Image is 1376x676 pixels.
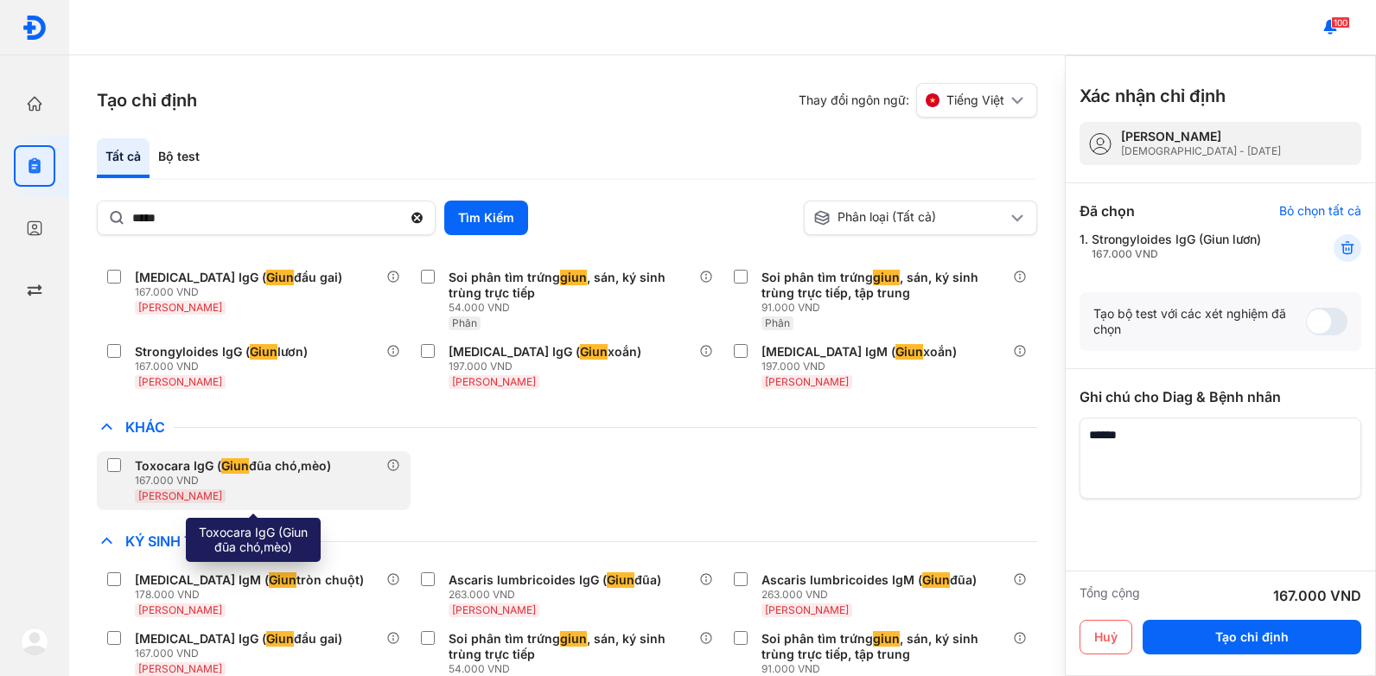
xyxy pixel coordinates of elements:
div: [MEDICAL_DATA] IgG ( đầu gai) [135,270,342,285]
button: Tìm Kiếm [444,201,528,235]
div: [MEDICAL_DATA] IgG ( đầu gai) [135,631,342,647]
div: 1. [1080,232,1291,261]
div: [MEDICAL_DATA] IgM ( tròn chuột) [135,572,364,588]
span: [PERSON_NAME] [452,375,536,388]
span: [PERSON_NAME] [765,603,849,616]
h3: Xác nhận chỉ định [1080,84,1226,108]
img: logo [22,15,48,41]
div: Tạo bộ test với các xét nghiệm đã chọn [1093,306,1306,337]
div: Bộ test [150,138,208,178]
span: [PERSON_NAME] [138,489,222,502]
span: giun [873,631,900,647]
div: 91.000 VND [761,662,1013,676]
div: Soi phân tìm trứng , sán, ký sinh trùng trực tiếp, tập trung [761,631,1006,662]
div: Bỏ chọn tất cả [1279,203,1361,219]
div: [DEMOGRAPHIC_DATA] - [DATE] [1121,144,1281,158]
span: [PERSON_NAME] [138,301,222,314]
div: 167.000 VND [1092,247,1261,261]
span: giun [560,631,587,647]
div: 197.000 VND [761,360,964,373]
div: Tổng cộng [1080,585,1140,606]
div: Đã chọn [1080,201,1135,221]
span: Giun [266,270,294,285]
div: Soi phân tìm trứng , sán, ký sinh trùng trực tiếp [449,270,693,301]
div: [PERSON_NAME] [1121,129,1281,144]
div: 167.000 VND [1273,585,1361,606]
div: Tất cả [97,138,150,178]
div: Ascaris lumbricoides IgG ( đũa) [449,572,661,588]
div: [MEDICAL_DATA] IgM ( xoắn) [761,344,957,360]
img: logo [21,628,48,655]
span: Ký Sinh Trùng [117,533,242,550]
button: Huỷ [1080,620,1132,654]
span: 100 [1331,16,1350,29]
div: Toxocara IgG ( đũa chó,mèo) [135,458,331,474]
span: Giun [895,344,923,360]
div: Strongyloides IgG ( lươn) [135,344,308,360]
div: 178.000 VND [135,588,371,602]
span: [PERSON_NAME] [138,375,222,388]
span: Tiếng Việt [946,92,1004,108]
div: Soi phân tìm trứng , sán, ký sinh trùng trực tiếp, tập trung [761,270,1006,301]
div: Soi phân tìm trứng , sán, ký sinh trùng trực tiếp [449,631,693,662]
span: giun [873,270,900,285]
span: Giun [269,572,296,588]
div: 91.000 VND [761,301,1013,315]
span: Giun [607,572,634,588]
div: 263.000 VND [761,588,984,602]
span: Giun [221,458,249,474]
span: Giun [580,344,608,360]
div: [MEDICAL_DATA] IgG ( xoắn) [449,344,641,360]
div: 167.000 VND [135,285,349,299]
div: Phân loại (Tất cả) [813,209,1007,226]
h3: Tạo chỉ định [97,88,197,112]
div: 197.000 VND [449,360,648,373]
span: [PERSON_NAME] [138,603,222,616]
span: Khác [117,418,174,436]
div: 54.000 VND [449,301,700,315]
span: Phân [765,316,790,329]
span: Giun [922,572,950,588]
span: Giun [250,344,277,360]
div: 167.000 VND [135,360,315,373]
div: 263.000 VND [449,588,668,602]
div: 167.000 VND [135,474,338,488]
div: 167.000 VND [135,647,349,660]
span: giun [560,270,587,285]
div: Thay đổi ngôn ngữ: [799,83,1037,118]
span: Phân [452,316,477,329]
span: [PERSON_NAME] [452,603,536,616]
span: [PERSON_NAME] [138,662,222,675]
button: Tạo chỉ định [1143,620,1361,654]
div: 54.000 VND [449,662,700,676]
div: Strongyloides IgG (Giun lươn) [1092,232,1261,261]
div: Ascaris lumbricoides IgM ( đũa) [761,572,977,588]
div: Ghi chú cho Diag & Bệnh nhân [1080,386,1361,407]
span: [PERSON_NAME] [765,375,849,388]
span: Giun [266,631,294,647]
